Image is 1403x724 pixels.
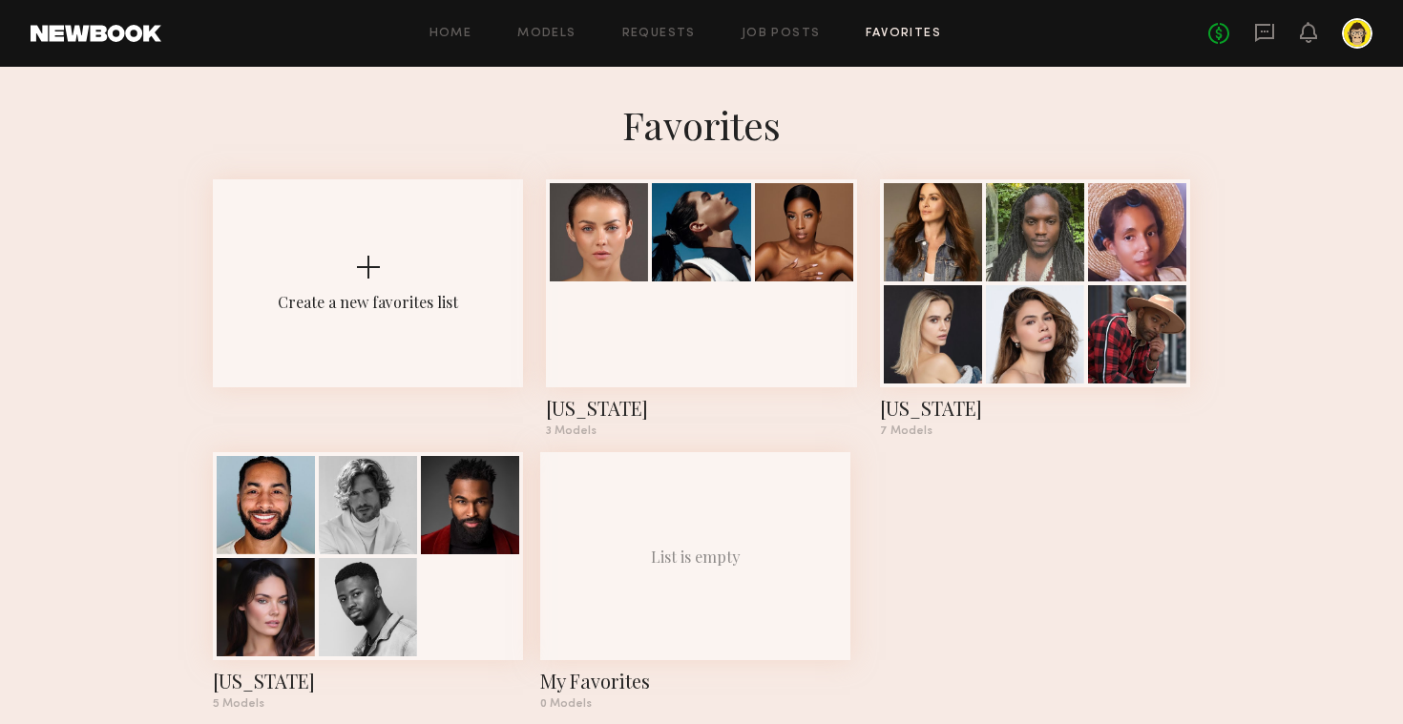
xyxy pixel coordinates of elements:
div: 3 Models [546,425,856,437]
div: 0 Models [540,698,850,710]
a: [US_STATE]7 Models [880,179,1190,437]
button: Create a new favorites list [213,179,523,452]
a: [US_STATE]3 Models [546,179,856,437]
div: 7 Models [880,425,1190,437]
a: List is emptyMy Favorites0 Models [540,452,850,710]
div: My Favorites [540,668,850,694]
div: 5 Models [213,698,523,710]
a: Models [517,28,576,40]
div: Florida [546,395,856,422]
div: California [213,668,523,694]
a: Favorites [866,28,941,40]
a: Job Posts [742,28,821,40]
a: Requests [622,28,696,40]
a: Home [429,28,472,40]
a: [US_STATE]5 Models [213,452,523,710]
div: Create a new favorites list [278,292,458,312]
div: List is empty [651,547,741,567]
div: New York [880,395,1190,422]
